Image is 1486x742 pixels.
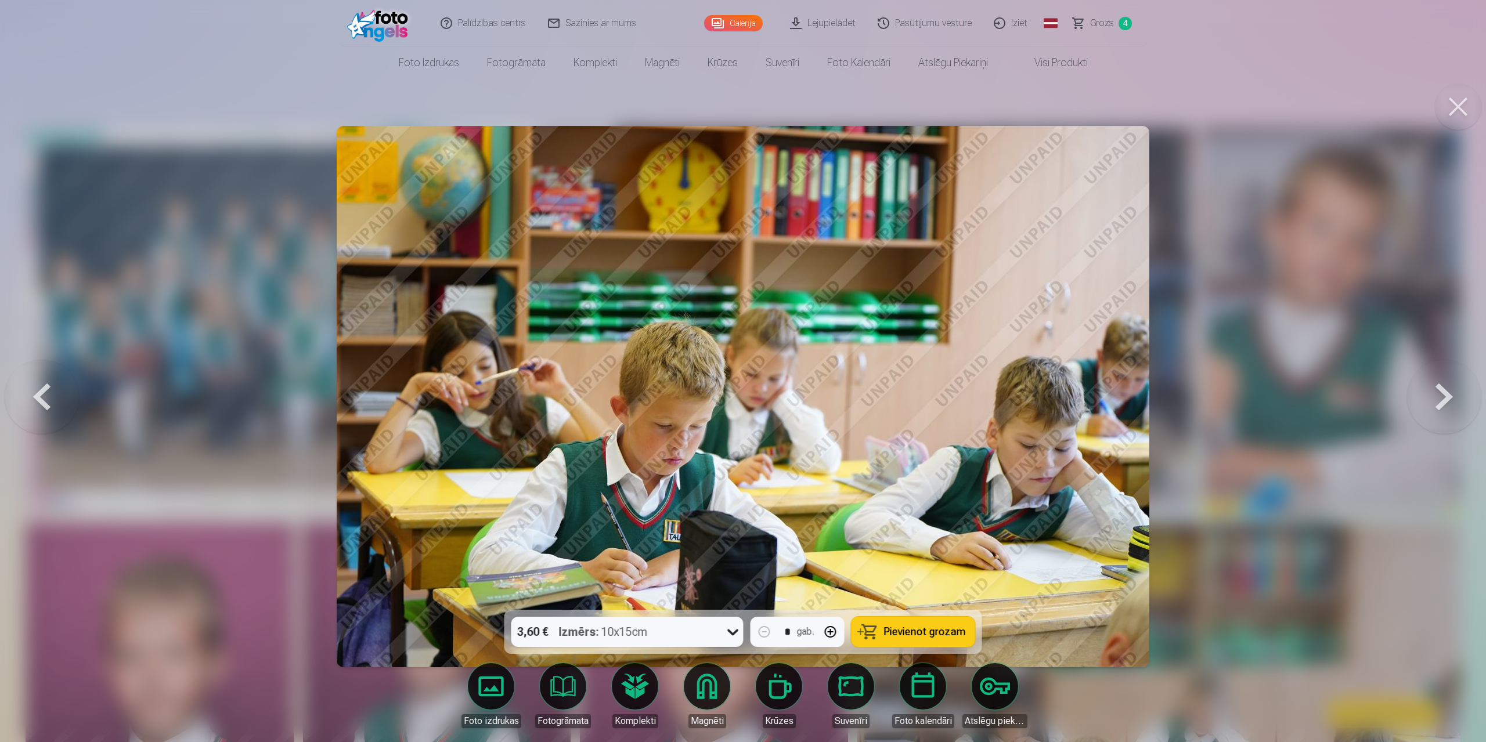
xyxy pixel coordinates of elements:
[746,663,811,728] a: Krūzes
[884,627,966,637] span: Pievienot grozam
[752,46,813,79] a: Suvenīri
[852,617,975,647] button: Pievienot grozam
[535,714,591,728] div: Fotogrāmata
[797,625,814,639] div: gab.
[813,46,904,79] a: Foto kalendāri
[560,46,631,79] a: Komplekti
[459,663,524,728] a: Foto izdrukas
[818,663,883,728] a: Suvenīri
[904,46,1002,79] a: Atslēgu piekariņi
[473,46,560,79] a: Fotogrāmata
[461,714,521,728] div: Foto izdrukas
[1002,46,1102,79] a: Visi produkti
[1090,16,1114,30] span: Grozs
[1119,17,1132,30] span: 4
[763,714,796,728] div: Krūzes
[347,5,414,42] img: /fa1
[704,15,763,31] a: Galerija
[603,663,668,728] a: Komplekti
[511,617,554,647] div: 3,60 €
[962,714,1027,728] div: Atslēgu piekariņi
[675,663,740,728] a: Magnēti
[631,46,694,79] a: Magnēti
[962,663,1027,728] a: Atslēgu piekariņi
[531,663,596,728] a: Fotogrāmata
[832,714,870,728] div: Suvenīri
[559,617,648,647] div: 10x15cm
[688,714,726,728] div: Magnēti
[559,624,599,640] strong: Izmērs :
[892,714,954,728] div: Foto kalendāri
[890,663,955,728] a: Foto kalendāri
[694,46,752,79] a: Krūzes
[385,46,473,79] a: Foto izdrukas
[612,714,658,728] div: Komplekti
